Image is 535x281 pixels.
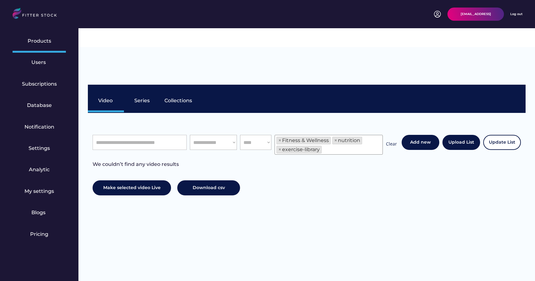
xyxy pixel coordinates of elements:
div: Analytic [29,166,50,173]
div: Settings [29,145,50,152]
button: Upload List [442,135,480,150]
div: Series [134,97,150,104]
div: [EMAIL_ADDRESS] [461,12,491,16]
div: Log out [510,12,522,16]
div: Database [27,102,52,109]
li: nutrition [332,137,362,144]
div: Blogs [31,209,47,216]
div: We couldn’t find any video results [93,161,179,174]
button: Download csv [177,180,240,195]
button: Update List [483,135,521,150]
div: Video [98,97,114,104]
div: Subscriptions [22,81,57,87]
div: Users [31,59,47,66]
div: Clear [386,141,397,149]
img: LOGO.svg [13,8,62,21]
div: Pricing [30,231,48,238]
span: × [334,138,337,143]
img: profile-circle.svg [434,10,441,18]
div: Products [28,38,51,45]
li: exercise-library [276,146,322,153]
span: × [278,138,281,143]
div: My settings [24,188,54,195]
span: × [278,147,281,152]
div: Collections [164,97,192,104]
li: Fitness & Wellness [276,137,331,144]
button: Make selected video Live [93,180,171,195]
button: Add new [402,135,439,150]
div: Notification [24,124,54,130]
